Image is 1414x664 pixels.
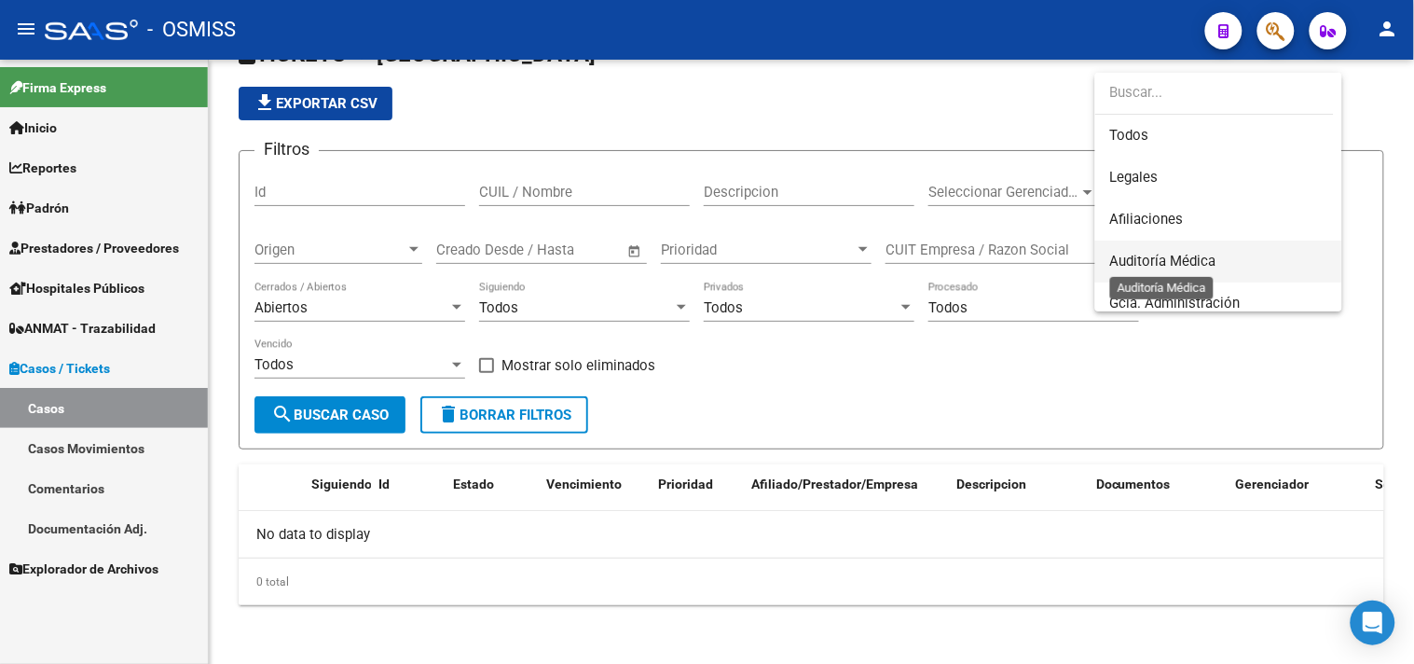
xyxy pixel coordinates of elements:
[1095,72,1334,114] input: dropdown search
[1110,115,1327,157] span: Todos
[1110,169,1159,186] span: Legales
[1110,211,1184,228] span: Afiliaciones
[1110,253,1216,270] span: Auditoría Médica
[1351,601,1395,645] div: Open Intercom Messenger
[1110,295,1241,311] span: Gcia. Administración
